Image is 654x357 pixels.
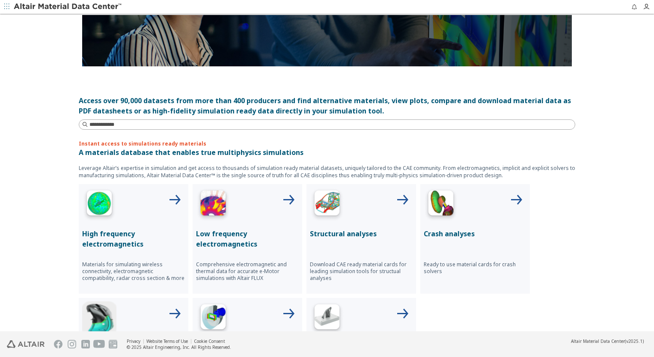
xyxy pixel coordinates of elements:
img: Injection Molding Icon [82,301,116,336]
img: Low Frequency Icon [196,187,230,222]
button: High Frequency IconHigh frequency electromagneticsMaterials for simulating wireless connectivity,... [79,184,188,294]
button: Low Frequency IconLow frequency electromagneticsComprehensive electromagnetic and thermal data fo... [193,184,302,294]
p: Leverage Altair’s expertise in simulation and get access to thousands of simulation ready materia... [79,164,575,179]
p: Crash analyses [424,229,526,239]
p: Instant access to simulations ready materials [79,140,575,147]
div: (v2025.1) [571,338,644,344]
a: Cookie Consent [194,338,225,344]
span: Altair Material Data Center [571,338,625,344]
img: Altair Engineering [7,340,45,348]
img: Crash Analyses Icon [424,187,458,222]
p: Download CAE ready material cards for leading simulation tools for structual analyses [310,261,413,282]
div: Access over 90,000 datasets from more than 400 producers and find alternative materials, view plo... [79,95,575,116]
p: A materials database that enables true multiphysics simulations [79,147,575,158]
p: Ready to use material cards for crash solvers [424,261,526,275]
p: High frequency electromagnetics [82,229,185,249]
p: Low frequency electromagnetics [196,229,299,249]
img: High Frequency Icon [82,187,116,222]
p: Comprehensive electromagnetic and thermal data for accurate e-Motor simulations with Altair FLUX [196,261,299,282]
a: Privacy [127,338,140,344]
img: Altair Material Data Center [14,3,123,11]
img: Polymer Extrusion Icon [196,301,230,336]
p: Materials for simulating wireless connectivity, electromagnetic compatibility, radar cross sectio... [82,261,185,282]
img: 3D Printing Icon [310,301,344,336]
p: Structural analyses [310,229,413,239]
div: © 2025 Altair Engineering, Inc. All Rights Reserved. [127,344,231,350]
button: Structural Analyses IconStructural analysesDownload CAE ready material cards for leading simulati... [306,184,416,294]
a: Website Terms of Use [146,338,188,344]
button: Crash Analyses IconCrash analysesReady to use material cards for crash solvers [420,184,530,294]
img: Structural Analyses Icon [310,187,344,222]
